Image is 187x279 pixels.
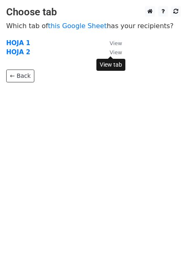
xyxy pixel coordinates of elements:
iframe: Chat Widget [146,239,187,279]
small: View [110,40,122,46]
a: View [101,48,122,56]
h3: Choose tab [6,6,181,18]
small: View [110,49,122,55]
p: Which tab of has your recipients? [6,22,181,30]
a: this Google Sheet [48,22,107,30]
div: View tab [96,59,125,71]
div: Widget de chat [146,239,187,279]
a: HOJA 2 [6,48,30,56]
a: View [101,39,122,47]
a: HOJA 1 [6,39,30,47]
a: ← Back [6,70,34,82]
